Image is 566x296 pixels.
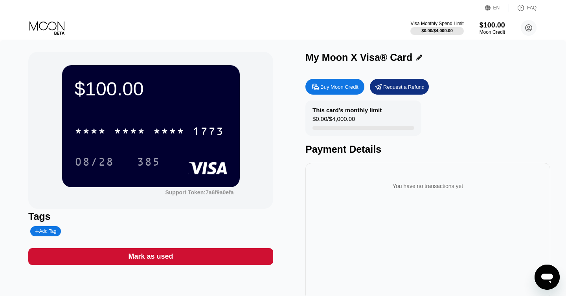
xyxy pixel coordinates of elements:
div: $100.00Moon Credit [480,21,505,35]
div: My Moon X Visa® Card [305,52,412,63]
div: EN [485,4,509,12]
div: Request a Refund [383,84,424,90]
div: Tags [28,211,273,222]
div: $100.00 [75,78,227,100]
div: $100.00 [480,21,505,29]
div: Visa Monthly Spend Limit$0.00/$4,000.00 [410,21,463,35]
div: Support Token:7a6f9a0efa [165,189,233,196]
div: EN [493,5,500,11]
div: Buy Moon Credit [320,84,358,90]
div: $0.00 / $4,000.00 [421,28,453,33]
div: Payment Details [305,144,550,155]
div: Mark as used [28,248,273,265]
div: Request a Refund [370,79,429,95]
div: $0.00 / $4,000.00 [312,115,355,126]
div: 08/28 [75,157,114,169]
div: 385 [137,157,160,169]
div: Support Token: 7a6f9a0efa [165,189,233,196]
div: FAQ [509,4,537,12]
div: This card’s monthly limit [312,107,382,113]
div: Visa Monthly Spend Limit [410,21,463,26]
div: 08/28 [69,152,120,172]
div: Add Tag [30,226,61,236]
iframe: Button to launch messaging window, conversation in progress [535,265,560,290]
div: 385 [131,152,166,172]
div: FAQ [527,5,537,11]
div: Mark as used [128,252,173,261]
div: Add Tag [35,228,56,234]
div: You have no transactions yet [312,175,544,197]
div: Buy Moon Credit [305,79,364,95]
div: 1773 [193,126,224,139]
div: Moon Credit [480,29,505,35]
